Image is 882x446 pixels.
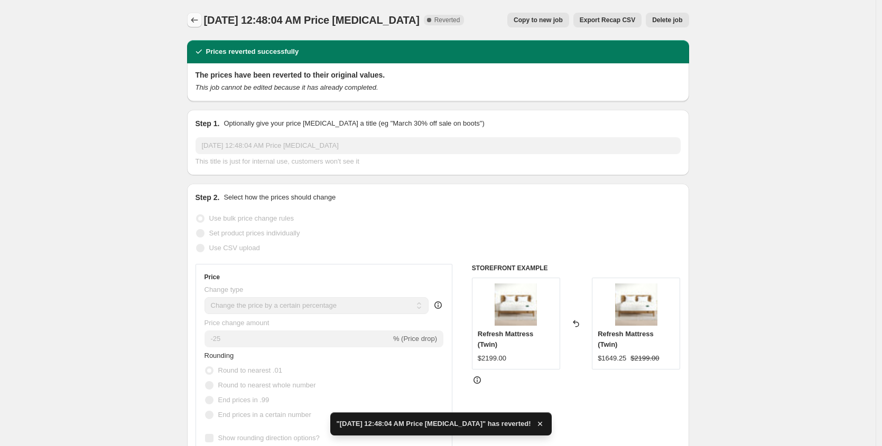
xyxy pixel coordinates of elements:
[573,13,642,27] button: Export Recap CSV
[646,13,689,27] button: Delete job
[224,192,336,203] p: Select how the prices should change
[218,434,320,442] span: Show rounding direction options?
[196,118,220,129] h2: Step 1.
[478,330,534,348] span: Refresh Mattress (Twin)
[205,319,270,327] span: Price change amount
[206,46,299,57] h2: Prices reverted successfully
[218,411,311,419] span: End prices in a certain number
[615,283,657,326] img: Refresh-Front-With-Label_80x.jpg
[204,14,420,26] span: [DATE] 12:48:04 AM Price [MEDICAL_DATA]
[205,330,391,347] input: -15
[337,419,531,429] span: "[DATE] 12:48:04 AM Price [MEDICAL_DATA]" has reverted!
[478,353,506,364] div: $2199.00
[598,353,626,364] div: $1649.25
[630,353,659,364] strike: $2199.00
[205,273,220,281] h3: Price
[495,283,537,326] img: Refresh-Front-With-Label_80x.jpg
[507,13,569,27] button: Copy to new job
[196,137,681,154] input: 30% off holiday sale
[205,286,244,293] span: Change type
[218,381,316,389] span: Round to nearest whole number
[598,330,654,348] span: Refresh Mattress (Twin)
[196,157,359,165] span: This title is just for internal use, customers won't see it
[218,366,282,374] span: Round to nearest .01
[196,70,681,80] h2: The prices have been reverted to their original values.
[209,229,300,237] span: Set product prices individually
[187,13,202,27] button: Price change jobs
[514,16,563,24] span: Copy to new job
[472,264,681,272] h6: STOREFRONT EXAMPLE
[433,300,443,310] div: help
[434,16,460,24] span: Reverted
[218,396,270,404] span: End prices in .99
[393,335,437,343] span: % (Price drop)
[652,16,682,24] span: Delete job
[580,16,635,24] span: Export Recap CSV
[209,214,294,222] span: Use bulk price change rules
[196,83,378,91] i: This job cannot be edited because it has already completed.
[224,118,484,129] p: Optionally give your price [MEDICAL_DATA] a title (eg "March 30% off sale on boots")
[205,352,234,359] span: Rounding
[196,192,220,203] h2: Step 2.
[209,244,260,252] span: Use CSV upload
